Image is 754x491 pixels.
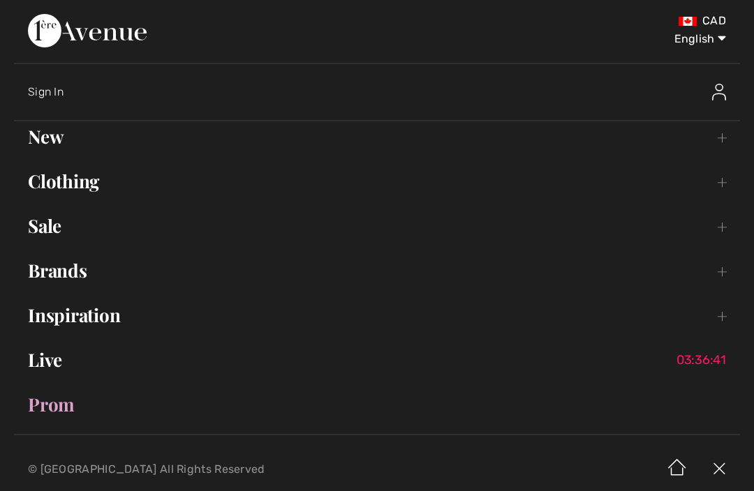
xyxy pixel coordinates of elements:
[14,121,740,152] a: New
[443,14,726,28] div: CAD
[14,255,740,286] a: Brands
[14,166,740,197] a: Clothing
[28,14,147,47] img: 1ère Avenue
[14,345,740,375] a: Live03:36:41
[28,85,64,98] span: Sign In
[28,464,443,474] p: © [GEOGRAPHIC_DATA] All Rights Reserved
[14,300,740,331] a: Inspiration
[677,353,733,367] span: 03:36:41
[14,389,740,420] a: Prom
[656,448,698,491] img: Home
[28,70,740,114] a: Sign InSign In
[712,84,726,100] img: Sign In
[698,448,740,491] img: X
[14,211,740,241] a: Sale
